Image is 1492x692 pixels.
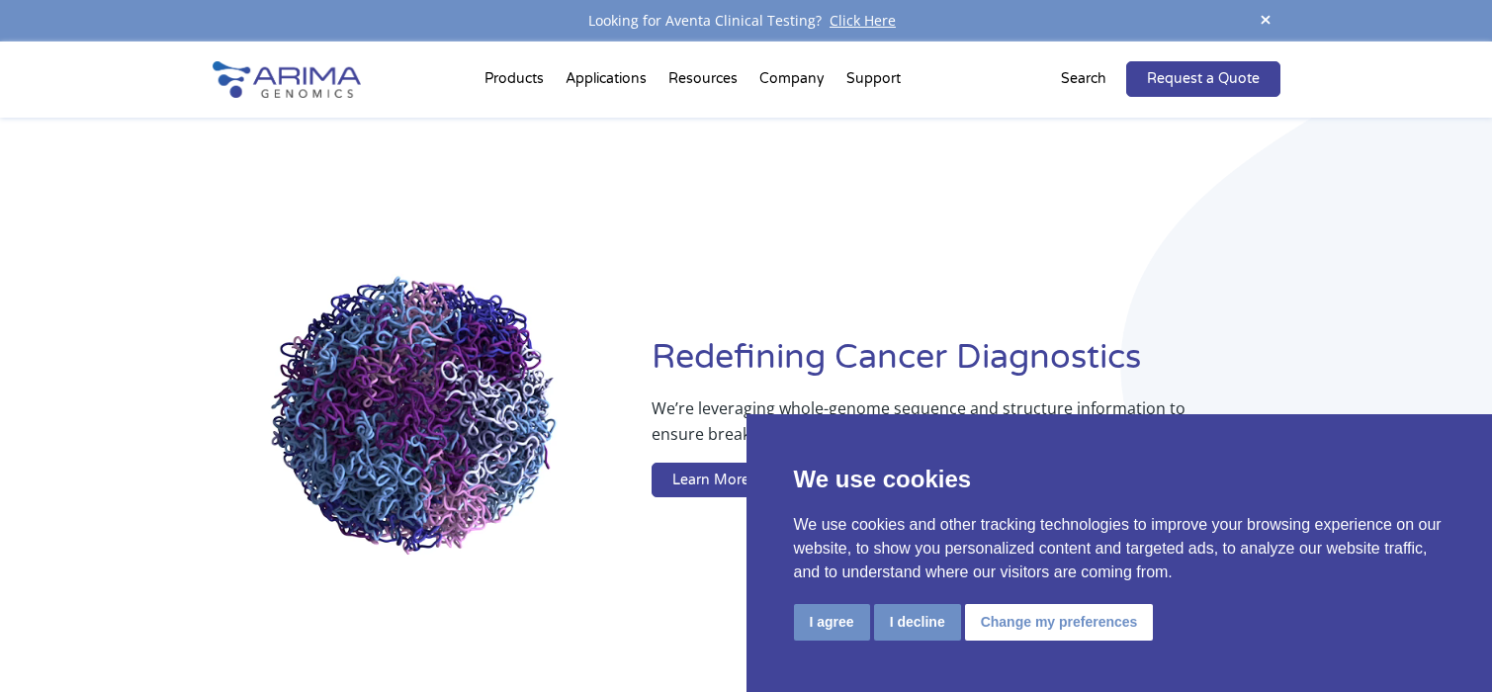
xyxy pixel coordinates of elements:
div: Looking for Aventa Clinical Testing? [213,8,1280,34]
img: Arima-Genomics-logo [213,61,361,98]
a: Click Here [822,11,904,30]
a: Learn More [652,463,770,498]
a: Request a Quote [1126,61,1280,97]
p: We’re leveraging whole-genome sequence and structure information to ensure breakthrough therapies... [652,395,1200,463]
p: We use cookies and other tracking technologies to improve your browsing experience on our website... [794,513,1446,584]
p: Search [1061,66,1106,92]
h1: Redefining Cancer Diagnostics [652,335,1279,395]
button: Change my preferences [965,604,1154,641]
button: I decline [874,604,961,641]
p: We use cookies [794,462,1446,497]
button: I agree [794,604,870,641]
